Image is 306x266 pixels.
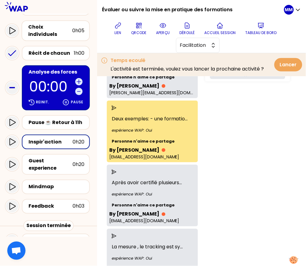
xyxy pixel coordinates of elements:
p: 00:00 [29,80,73,94]
p: Deux exemples: - une formatio ... [109,113,195,125]
span: send [112,170,117,174]
p: aperçu [156,30,170,35]
p: La mesure , le tracking est sy ... [109,241,195,253]
div: Guest experience [29,157,73,172]
p: Tableau de bord [246,30,277,35]
p: By [PERSON_NAME] [109,211,159,218]
p: Après avoir certifié plusieurs ... [109,177,195,189]
span: send [112,105,117,110]
span: Facilitation [180,42,207,49]
p: [EMAIL_ADDRESS][DOMAIN_NAME] [109,154,195,160]
div: 0h20 [73,161,84,168]
button: QRCODE [129,19,149,38]
div: Récit de chacun [29,50,74,57]
div: Pause ☕️ Retour à 11h [29,119,84,126]
button: aperçu [154,19,172,38]
p: lien [115,30,121,35]
h3: Temps ecoulé [110,57,264,64]
div: expérience WAP: Oui [112,256,193,262]
button: Déroulé [177,19,197,38]
div: Ouvrir le chat [7,242,25,260]
div: Inspir'action [29,138,73,146]
p: MM [285,7,293,13]
div: Mindmap [29,183,84,191]
div: expérience WAP: Oui [112,192,193,198]
p: Déroulé [180,30,195,35]
p: Reinit. [36,100,49,105]
div: Analyse des forces [29,68,84,76]
button: lien [112,19,124,38]
p: By [PERSON_NAME] [109,82,159,90]
p: [EMAIL_ADDRESS][DOMAIN_NAME] [109,218,195,224]
button: Accueil session [202,19,238,38]
p: Accueil session [205,30,236,35]
p: Pause [71,100,83,105]
p: Personne n'aime ce partage [109,72,195,83]
div: expérience WAP: Oui [112,127,193,133]
div: Feedback [29,203,73,210]
button: MM [284,5,301,15]
div: 0h05 [72,27,84,34]
button: Tableau de bord [243,19,279,38]
button: Facilitation [176,38,220,53]
p: [PERSON_NAME][EMAIL_ADDRESS][DOMAIN_NAME] [109,90,195,96]
div: Choix individuels [28,23,72,38]
p: Personne n'aime ce partage [109,200,195,211]
div: Session terminée [23,220,74,231]
p: L'activité est terminée, voulez vous lancer la prochaine activité ? [110,65,264,73]
div: 0h20 [73,138,84,146]
div: 1h00 [74,50,84,57]
span: send [112,234,117,239]
button: Lancer [274,58,302,71]
div: 0h03 [73,203,84,210]
p: Personne n'aime ce partage [109,136,195,147]
p: QRCODE [131,30,147,35]
p: By [PERSON_NAME] [109,147,159,154]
